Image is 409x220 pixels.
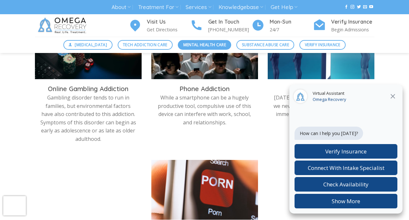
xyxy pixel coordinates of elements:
[270,18,313,26] h4: Mon-Sun
[219,1,263,13] a: Knowledgebase
[40,85,137,93] h3: Online Gambling Addiction
[344,5,348,9] a: Follow on Facebook
[129,18,190,34] a: Visit Us Get Directions
[369,5,373,9] a: Follow on YouTube
[147,26,190,33] p: Get Directions
[178,40,231,50] a: Mental Health Care
[331,26,374,33] p: Begin Admissions
[331,18,374,26] h4: Verify Insurance
[313,18,374,34] a: Verify Insurance Begin Admissions
[118,40,173,50] a: Tech Addiction Care
[273,85,370,93] h3: [MEDICAL_DATA]
[123,42,167,48] span: Tech Addiction Care
[138,1,178,13] a: Treatment For
[186,1,211,13] a: Services
[35,14,91,37] img: Omega Recovery
[147,18,190,26] h4: Visit Us
[357,5,361,9] a: Follow on Twitter
[299,40,346,50] a: Verify Insurance
[112,1,131,13] a: About
[40,94,137,143] p: Gambling disorder tends to run in families, but environmental factors have also contributed to th...
[156,94,253,127] p: While a smartphone can be a hugely productive tool, compulsive use of this device can interfere w...
[242,42,289,48] span: Substance Abuse Care
[273,94,370,127] p: [DATE] technology devices ensure that we never have to spend a moment fully immersed in reality. ...
[271,1,297,13] a: Get Help
[363,5,367,9] a: Send us an email
[190,18,252,34] a: Get In Touch [PHONE_NUMBER]
[236,40,294,50] a: Substance Abuse Care
[183,42,226,48] span: Mental Health Care
[208,26,252,33] p: [PHONE_NUMBER]
[270,26,313,33] p: 24/7
[75,42,107,48] span: [MEDICAL_DATA]
[208,18,252,26] h4: Get In Touch
[63,40,113,50] a: [MEDICAL_DATA]
[156,85,253,93] h3: Phone Addiction
[350,5,354,9] a: Follow on Instagram
[305,42,340,48] span: Verify Insurance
